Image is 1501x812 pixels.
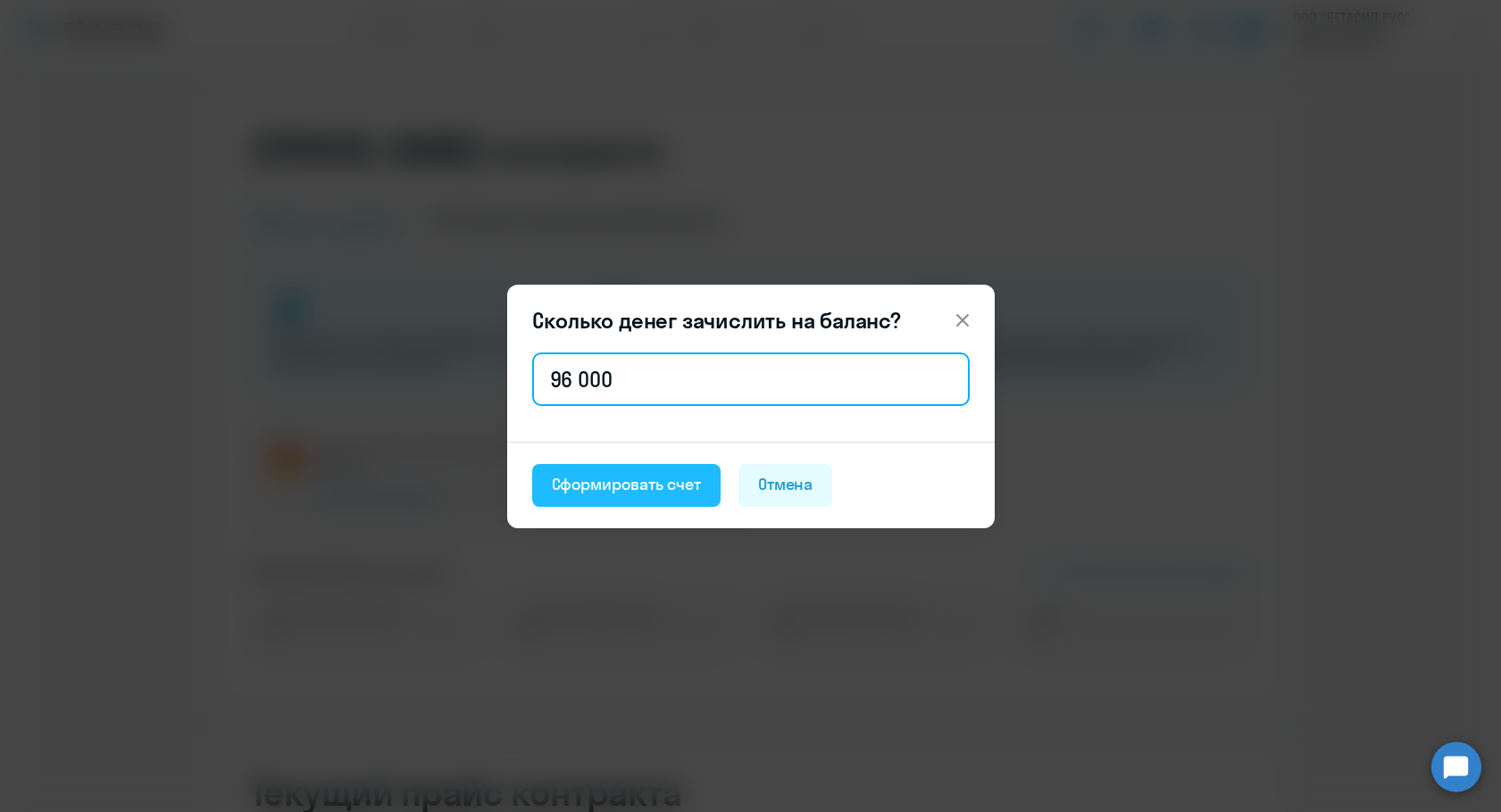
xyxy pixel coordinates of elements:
button: Отмена [738,464,833,507]
div: Отмена [758,473,813,496]
header: Сколько денег зачислить на баланс? [507,306,995,335]
input: 1 000 000 000 ₽ [532,352,970,406]
div: Сформировать счет [552,473,701,496]
button: Сформировать счет [532,464,721,507]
